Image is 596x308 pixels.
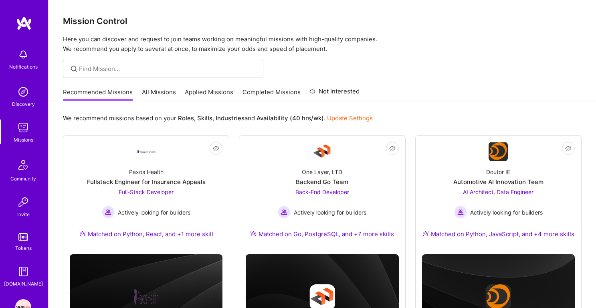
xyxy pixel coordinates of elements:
[15,194,31,210] img: Invite
[15,120,31,136] img: teamwork
[185,88,233,101] a: Applied Missions
[278,206,291,219] img: Actively looking for builders
[453,178,543,186] div: Automotive AI Innovation Team
[79,65,257,73] input: Find Mission...
[14,155,33,174] img: Community
[14,136,33,144] div: Missions
[118,208,190,217] span: Actively looking for builders
[102,206,115,219] img: Actively looking for builders
[313,142,332,161] img: Company Logo
[15,244,32,252] div: Tokens
[250,230,257,237] img: Ateam Purple Icon
[295,188,349,195] span: Back-End Developer
[463,188,533,195] span: AI Architect, Data Engineer
[242,88,301,101] a: Completed Missions
[470,208,543,217] span: Actively looking for builders
[250,230,394,238] div: Matched on Go, PostgreSQL, and +7 more skills
[63,88,133,101] a: Recommended Missions
[10,174,36,183] div: Community
[422,142,575,248] a: Company LogoDoutor IEAutomotive AI Innovation TeamAI Architect, Data Engineer Actively looking fo...
[257,114,324,122] b: Availability (40 hrs/wk)
[70,142,222,248] a: Company LogoPaxos HealthFullstack Engineer for Insurance AppealsFull-Stack Developer Actively loo...
[4,280,43,288] div: [DOMAIN_NAME]
[296,178,348,186] div: Backend Go Team
[216,114,244,122] b: Industries
[302,168,342,176] div: One Layer, LTD
[119,188,174,195] span: Full-Stack Developer
[15,84,31,100] img: discovery
[15,47,31,63] img: bell
[489,142,508,161] img: Company Logo
[87,178,206,186] div: Fullstack Engineer for Insurance Appeals
[454,206,467,219] img: Actively looking for builders
[16,16,32,30] img: logo
[178,114,194,122] b: Roles
[9,63,38,71] div: Notifications
[486,168,510,176] div: Doutor IE
[327,114,373,122] a: Update Settings
[422,230,429,237] img: Ateam Purple Icon
[309,87,360,101] a: Not Interested
[142,88,176,101] a: All Missions
[246,142,398,248] a: Company LogoOne Layer, LTDBackend Go TeamBack-End Developer Actively looking for buildersActively...
[69,64,79,73] i: icon SearchGrey
[129,168,164,176] div: Paxos Health
[79,230,86,237] img: Ateam Purple Icon
[137,150,156,154] img: Company Logo
[294,208,366,217] span: Actively looking for builders
[197,114,212,122] b: Skills
[565,145,572,152] i: icon EyeClosed
[15,263,31,280] img: guide book
[79,230,213,238] div: Matched on Python, React, and +1 more skill
[12,100,35,108] div: Discovery
[63,16,582,26] h3: Mission Control
[63,34,582,54] p: Here you can discover and request to join teams working on meaningful missions with high-quality ...
[422,230,574,238] div: Matched on Python, JavaScript, and +4 more skills
[389,145,396,152] i: icon EyeClosed
[63,114,373,122] p: We recommend missions based on your , , and .
[17,210,30,219] div: Invite
[18,233,28,241] img: tokens
[213,145,219,152] i: icon EyeClosed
